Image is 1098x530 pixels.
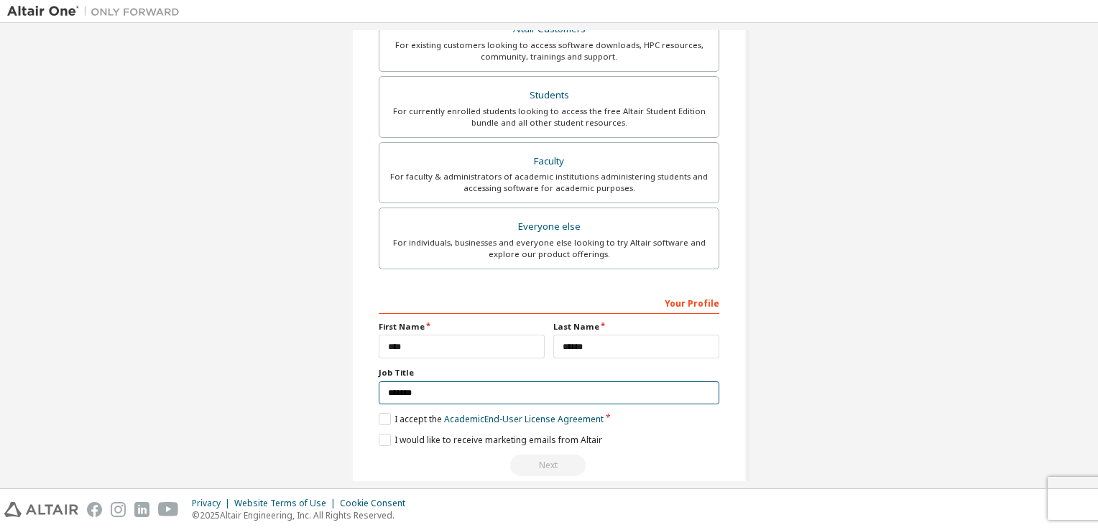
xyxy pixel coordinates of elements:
[158,502,179,517] img: youtube.svg
[553,321,719,333] label: Last Name
[379,413,604,425] label: I accept the
[388,39,710,62] div: For existing customers looking to access software downloads, HPC resources, community, trainings ...
[111,502,126,517] img: instagram.svg
[388,237,710,260] div: For individuals, businesses and everyone else looking to try Altair software and explore our prod...
[388,152,710,172] div: Faculty
[134,502,149,517] img: linkedin.svg
[388,171,710,194] div: For faculty & administrators of academic institutions administering students and accessing softwa...
[379,434,602,446] label: I would like to receive marketing emails from Altair
[379,291,719,314] div: Your Profile
[192,498,234,509] div: Privacy
[388,85,710,106] div: Students
[340,498,414,509] div: Cookie Consent
[7,4,187,19] img: Altair One
[4,502,78,517] img: altair_logo.svg
[379,321,545,333] label: First Name
[87,502,102,517] img: facebook.svg
[192,509,414,521] p: © 2025 Altair Engineering, Inc. All Rights Reserved.
[444,413,604,425] a: Academic End-User License Agreement
[379,455,719,476] div: Read and acccept EULA to continue
[379,367,719,378] label: Job Title
[388,217,710,237] div: Everyone else
[388,106,710,129] div: For currently enrolled students looking to access the free Altair Student Edition bundle and all ...
[234,498,340,509] div: Website Terms of Use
